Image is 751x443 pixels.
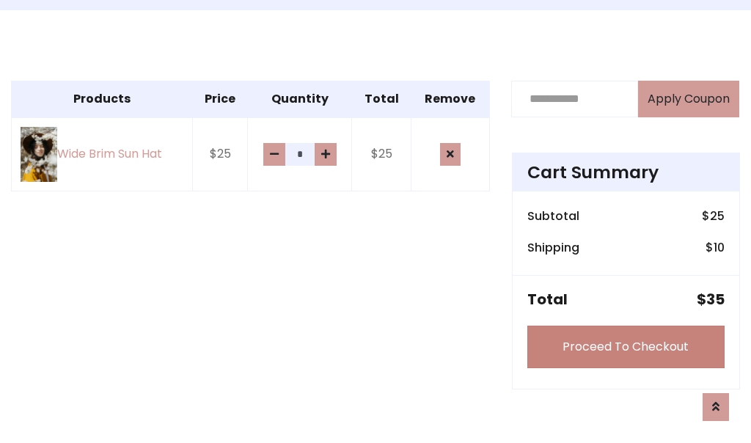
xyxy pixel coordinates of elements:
h6: $ [702,209,725,223]
th: Remove [411,81,489,117]
th: Products [12,81,193,117]
h6: Subtotal [527,209,579,223]
h5: $ [697,290,725,308]
th: Quantity [248,81,351,117]
td: $25 [351,117,411,191]
h5: Total [527,290,568,308]
a: Proceed To Checkout [527,326,725,368]
span: 25 [710,208,725,224]
button: Apply Coupon [638,81,739,117]
h6: $ [706,241,725,255]
a: Wide Brim Sun Hat [21,127,183,182]
th: Total [351,81,411,117]
span: 10 [714,239,725,256]
span: 35 [706,289,725,310]
h6: Shipping [527,241,579,255]
h4: Cart Summary [527,162,725,183]
td: $25 [192,117,248,191]
th: Price [192,81,248,117]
